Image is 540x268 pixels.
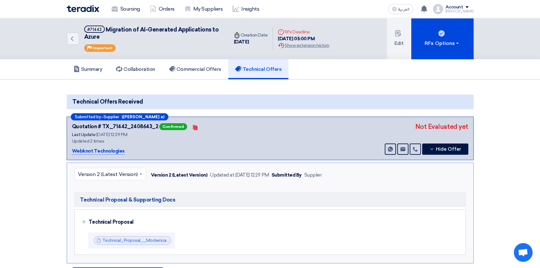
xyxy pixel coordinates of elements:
[228,59,288,79] a: Technical Offers
[89,215,456,230] div: Technical Proposal
[433,4,443,14] img: profile_test.png
[96,132,128,137] span: [DATE] 12:29 PM
[72,138,228,144] div: Updated 2 times
[145,2,180,16] a: Orders
[67,59,109,79] a: Summary
[304,172,322,179] div: Supplier
[67,5,99,12] img: Teradix logo
[72,148,125,155] p: Webknot Technologies
[387,18,411,59] button: Edit
[151,172,208,179] div: Version 2 (Latest Version)
[278,42,329,49] div: Show extension history
[72,132,96,137] span: Last Update
[278,35,329,42] div: [DATE] 05:00 PM
[235,66,282,72] h5: Technical Offers
[272,172,302,179] div: Submitted By
[159,123,187,130] span: Confirmed
[84,26,219,40] span: Migration of AI-Generated Applications to Azure
[104,115,119,119] span: Supplier
[398,7,409,12] span: العربية
[74,66,103,72] h5: Summary
[71,113,168,120] div: –
[234,32,268,38] div: Creation Date
[107,2,145,16] a: Sourcing
[75,115,101,119] span: Submitted by
[228,2,264,16] a: Insights
[436,147,461,152] span: Hide Offer
[446,10,474,13] div: [PERSON_NAME]
[93,46,113,50] span: Important
[422,144,468,155] button: Hide Offer
[84,26,221,41] h5: Migration of AI-Generated Applications to Azure
[415,122,468,131] div: Not Evaluated yet
[87,27,102,32] div: #71442
[388,4,413,14] button: العربية
[169,66,221,72] h5: Commercial Offers
[278,29,329,35] div: RFx Deadline
[210,172,269,179] div: Updated at [DATE] 12:29 PM
[162,59,228,79] a: Commercial Offers
[180,2,228,16] a: My Suppliers
[514,243,533,262] div: Open chat
[116,66,155,72] h5: Collaboration
[446,5,463,10] div: Account
[80,196,176,203] span: Technical Proposal & Supporting Docs
[122,115,164,119] b: ([PERSON_NAME] a)
[72,123,158,130] div: Quotation # TX_71442_2408643_2
[109,59,162,79] a: Collaboration
[234,38,268,46] div: [DATE]
[411,18,474,59] button: RFx Options
[102,238,346,243] a: Technical_Proposal__Modernization__Migration_of_Cenomi_Applications_Supabase_to_Azure_AKS_1758100...
[425,40,460,47] div: RFx Options
[72,98,143,106] span: Technical Offers Received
